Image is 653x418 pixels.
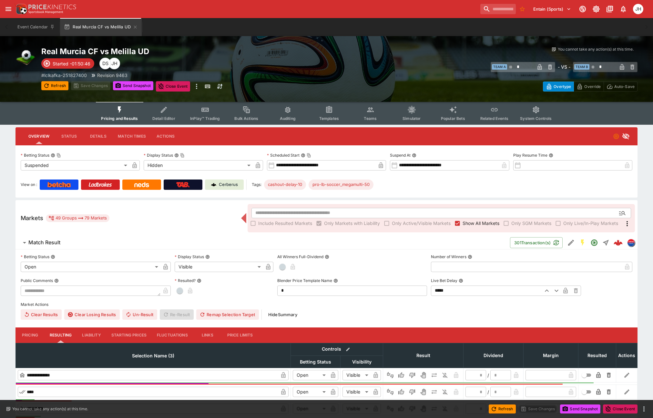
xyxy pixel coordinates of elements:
[463,220,499,227] span: Show All Markets
[412,153,416,158] button: Suspend At
[51,153,55,158] button: Betting StatusCopy To Clipboard
[175,278,196,283] p: Resulted?
[277,278,332,283] p: Blender Price Template Name
[577,3,588,15] button: Connected to PK
[622,132,630,140] svg: Hidden
[565,237,577,248] button: Edit Detail
[301,153,305,158] button: Scheduled StartCopy To Clipboard
[517,4,527,14] button: No Bookmarks
[468,255,472,259] button: Number of Winners
[41,81,68,90] button: Refresh
[520,116,552,121] span: System Controls
[28,5,76,9] img: PriceKinetics
[84,129,113,144] button: Details
[600,237,612,248] button: Straight
[640,405,648,413] button: more
[396,387,406,397] button: Win
[60,18,142,36] button: Real Murcia CF vs Melilla UD
[429,370,439,380] button: Push
[604,82,638,92] button: Auto-Save
[558,63,570,70] h6: - VS -
[617,3,629,15] button: Notifications
[21,309,62,320] button: Clear Results
[390,152,411,158] p: Suspend At
[487,389,489,395] div: /
[101,116,138,121] span: Pricing and Results
[418,387,428,397] button: Void
[21,262,160,272] div: Open
[258,220,312,227] span: Include Resulted Markets
[574,82,604,92] button: Override
[56,153,61,158] button: Copy To Clipboard
[222,327,258,343] button: Price Limits
[21,214,43,222] h5: Markets
[21,254,49,259] p: Betting Status
[51,255,55,259] button: Betting Status
[152,327,193,343] button: Fluctuations
[64,309,120,320] button: Clear Losing Results
[563,220,618,227] span: Only Live/In-Play Markets
[480,4,516,14] input: search
[144,152,173,158] p: Display Status
[631,2,645,16] button: Jordan Hughes
[464,343,524,368] th: Dividend
[492,64,507,70] span: Team A
[205,180,244,190] a: Cerberus
[293,370,328,380] div: Open
[151,129,180,144] button: Actions
[612,236,625,249] a: 6711da07-1b45-44ad-932f-b9027fe1921d
[205,255,210,259] button: Display Status
[267,152,300,158] p: Scheduled Start
[197,278,201,283] button: Resulted?
[144,160,252,170] div: Hidden
[429,387,439,397] button: Push
[21,152,49,158] p: Betting Status
[383,343,464,368] th: Result
[28,239,60,246] h6: Match Result
[309,181,373,188] span: pro-lb-soccer_megamulti-50
[21,300,632,309] label: Market Actions
[604,3,616,15] button: Documentation
[108,58,120,69] div: Jordan Hughes
[15,327,45,343] button: Pricing
[307,153,311,158] button: Copy To Clipboard
[560,404,600,413] button: Send Snapshot
[510,237,563,248] button: 301Transaction(s)
[543,82,574,92] button: Overtype
[513,152,547,158] p: Play Resume Time
[616,343,638,368] th: Actions
[252,180,261,190] label: Tags:
[325,255,329,259] button: All Winners Full-Dividend
[529,4,575,14] button: Select Tenant
[99,58,111,69] div: Daniel Solti
[459,278,463,283] button: Live Bet Delay
[489,404,516,413] button: Refresh
[15,46,36,67] img: soccer.png
[12,406,88,412] p: You cannot take any action(s) at this time.
[309,180,373,190] div: Betting Target: cerberus
[554,83,571,90] p: Overtype
[549,153,553,158] button: Play Resume Time
[385,387,395,397] button: Not Set
[175,262,263,272] div: Visible
[14,3,27,15] img: PriceKinetics Logo
[77,327,106,343] button: Liability
[291,343,383,355] th: Controls
[122,309,157,320] span: Un-Result
[385,370,395,380] button: Not Set
[96,102,557,125] div: Event type filters
[23,129,55,144] button: Overview
[21,278,53,283] p: Public Comments
[588,237,600,248] button: Open
[106,327,152,343] button: Starting Prices
[403,116,421,121] span: Simulator
[627,239,635,247] div: lclkafka
[584,83,601,90] p: Override
[88,182,112,187] img: Ladbrokes
[47,182,71,187] img: Betcha
[113,81,153,90] button: Send Snapshot
[174,153,179,158] button: Display StatusCopy To Clipboard
[152,116,175,121] span: Detail Editor
[603,404,638,413] button: Close Event
[431,254,466,259] p: Number of Winners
